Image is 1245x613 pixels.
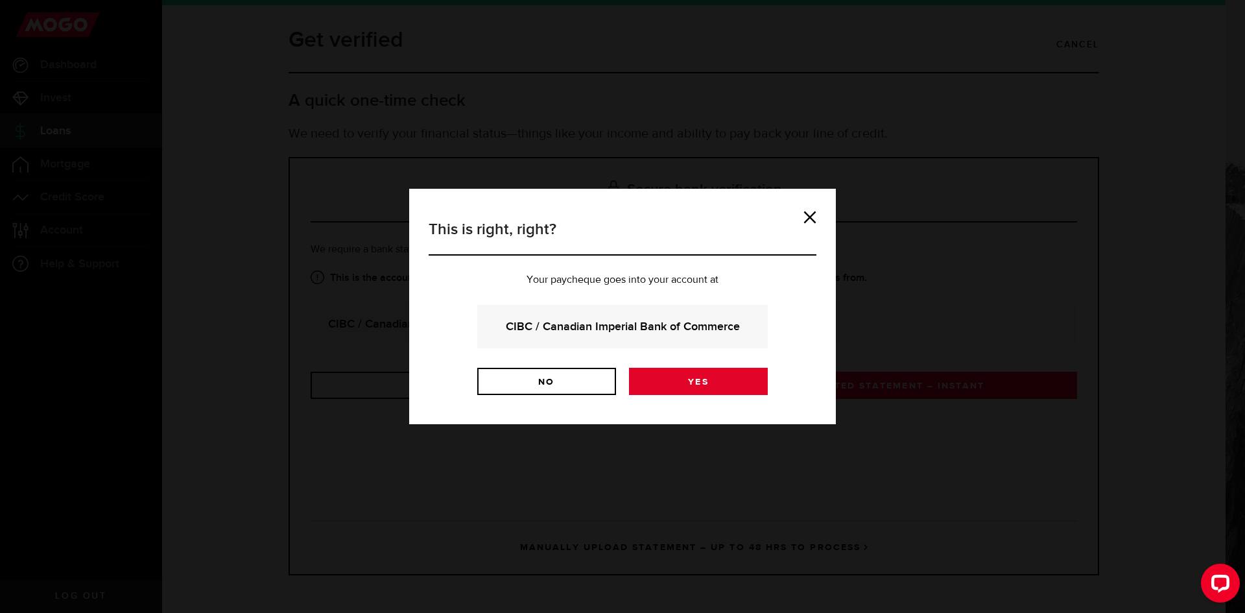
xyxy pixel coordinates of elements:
[1191,559,1245,613] iframe: LiveChat chat widget
[477,368,616,395] a: No
[629,368,768,395] a: Yes
[429,275,816,285] p: Your paycheque goes into your account at
[429,218,816,256] h3: This is right, right?
[495,318,750,335] strong: CIBC / Canadian Imperial Bank of Commerce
